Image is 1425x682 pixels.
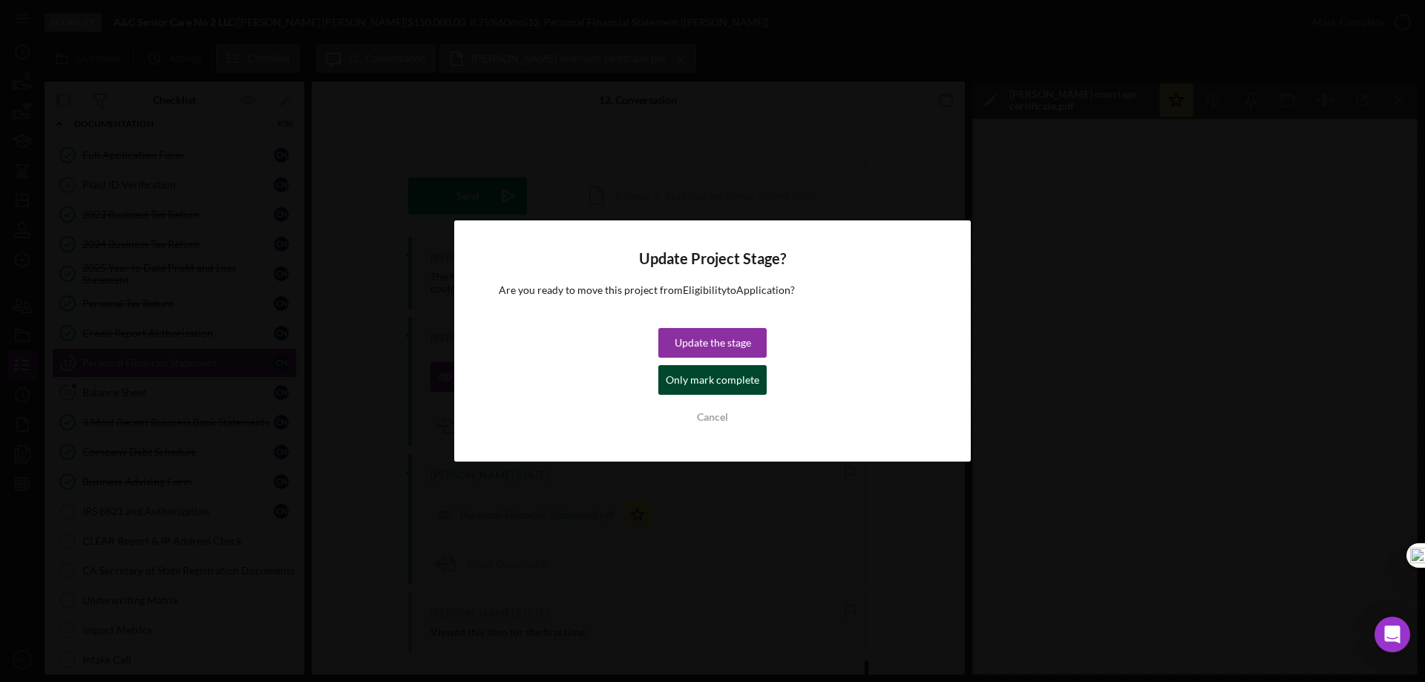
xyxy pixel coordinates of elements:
div: Only mark complete [666,365,759,395]
h4: Update Project Stage? [499,250,926,267]
button: Only mark complete [658,365,767,395]
div: Cancel [697,402,728,432]
p: Are you ready to move this project from Eligibility to Application ? [499,282,926,298]
button: Cancel [658,402,767,432]
button: Update the stage [658,328,767,358]
div: Update the stage [675,328,751,358]
div: Open Intercom Messenger [1375,617,1410,652]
